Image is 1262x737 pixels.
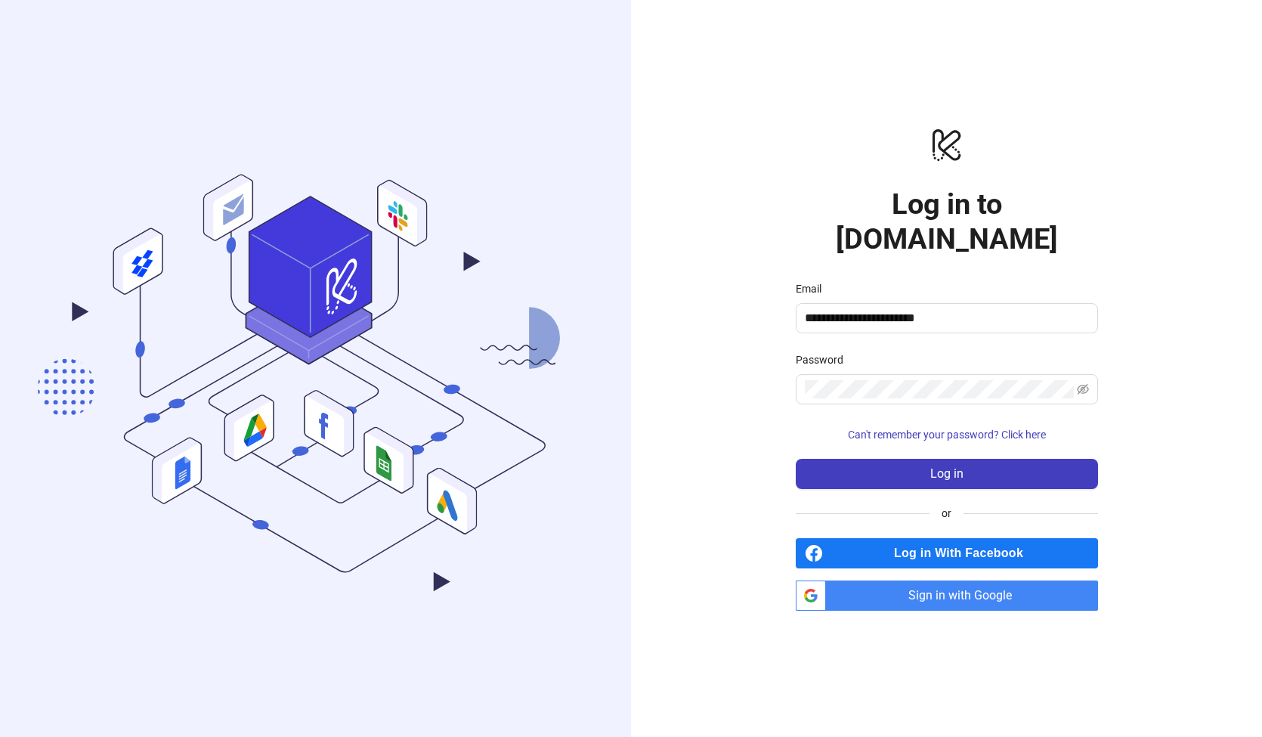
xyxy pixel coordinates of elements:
span: Log in [930,467,964,481]
label: Email [796,280,831,297]
span: Can't remember your password? Click here [848,429,1046,441]
button: Can't remember your password? Click here [796,423,1098,447]
h1: Log in to [DOMAIN_NAME] [796,187,1098,256]
span: eye-invisible [1077,383,1089,395]
input: Email [805,309,1086,327]
span: Log in With Facebook [829,538,1098,568]
a: Sign in with Google [796,581,1098,611]
a: Can't remember your password? Click here [796,429,1098,441]
input: Password [805,380,1075,398]
span: Sign in with Google [832,581,1098,611]
button: Log in [796,459,1098,489]
label: Password [796,351,853,368]
a: Log in With Facebook [796,538,1098,568]
span: or [929,505,964,522]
